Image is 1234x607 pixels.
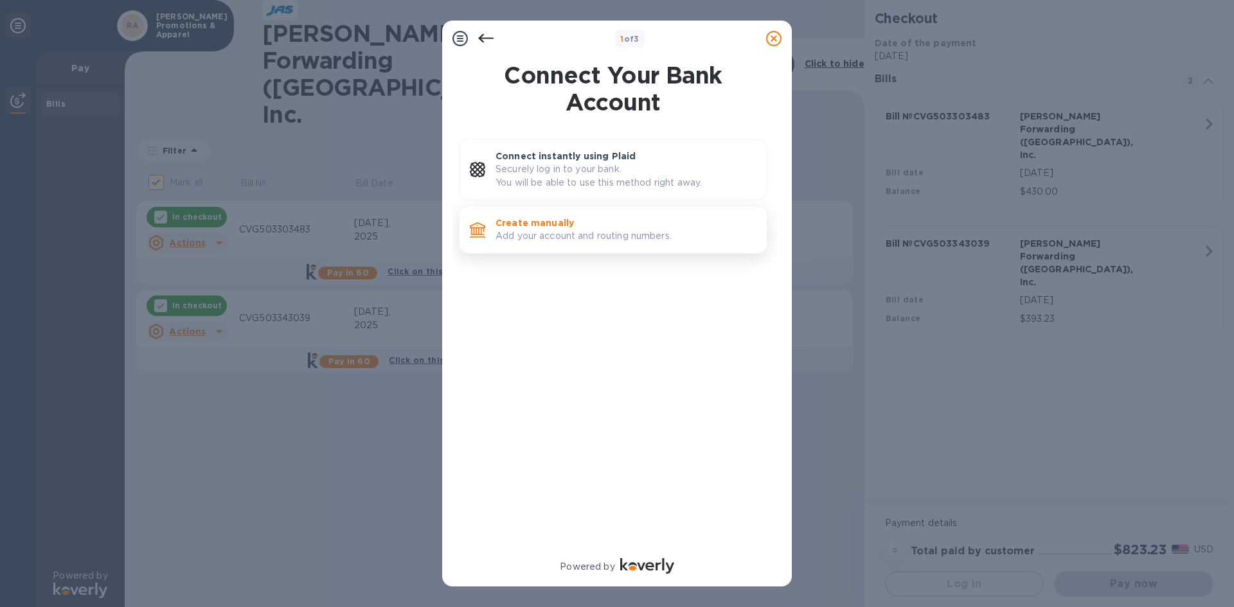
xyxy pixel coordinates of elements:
[560,560,614,574] p: Powered by
[620,558,674,574] img: Logo
[496,216,756,229] p: Create manually
[620,34,639,44] b: of 3
[496,150,756,163] p: Connect instantly using Plaid
[496,229,756,243] p: Add your account and routing numbers.
[496,163,756,189] p: Securely log in to your bank. You will be able to use this method right away.
[620,34,623,44] span: 1
[454,62,773,116] h1: Connect Your Bank Account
